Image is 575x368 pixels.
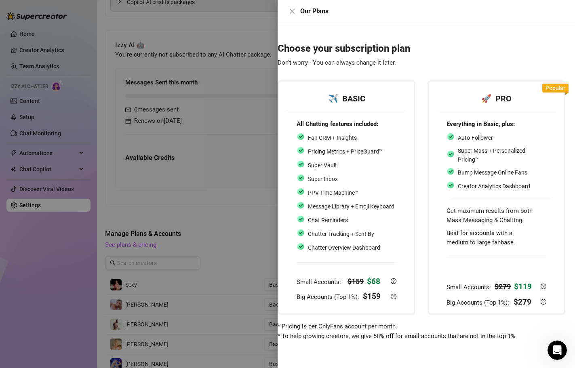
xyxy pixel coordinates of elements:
strong: $ 68 [367,277,380,286]
span: Bump Message Online Fans [458,169,527,176]
span: Get maximum results from both Mass Messaging & Chatting. [447,207,533,224]
strong: $ 279 [514,297,531,307]
span: question-circle [391,294,396,299]
img: svg%3e [447,150,455,158]
img: svg%3e [297,132,305,141]
span: * Pricing is per OnlyFans account per month. * To help growing creators, we give 58% off for smal... [278,323,515,340]
img: svg%3e [297,201,305,209]
span: Small Accounts: [447,284,493,291]
span: close [289,8,295,15]
img: svg%3e [297,174,305,182]
span: Message Library + Emoji Keyboard [308,203,394,210]
img: svg%3e [297,242,305,250]
span: Pricing Metrics + PriceGuard™ [308,148,383,155]
img: svg%3e [447,132,455,141]
span: Fan CRM + Insights [308,135,357,141]
span: question-circle [391,278,396,284]
span: Chat Reminders [308,217,348,223]
span: PPV Time Machine™ [308,189,358,196]
span: question-circle [541,284,546,289]
img: svg%3e [297,229,305,237]
span: Auto-Follower [458,135,493,141]
h3: Choose your subscription plan [278,42,565,68]
iframe: Intercom live chat [548,341,567,360]
span: Creator Analytics Dashboard [458,183,530,189]
span: Super Mass + Personalized Pricing™ [458,147,525,163]
button: Close [287,6,297,16]
span: Don't worry - You can always change it later. [278,59,396,66]
img: svg%3e [297,160,305,168]
img: svg%3e [297,215,305,223]
img: svg%3e [297,146,305,154]
span: Chatter Overview Dashboard [308,244,380,251]
span: Big Accounts (Top 1%): [447,299,511,306]
span: Small Accounts: [297,278,343,286]
strong: $ 159 [348,277,364,286]
img: svg%3e [447,181,455,189]
img: svg%3e [297,187,305,196]
span: Big Accounts (Top 1%): [297,293,361,301]
strong: $ 119 [514,282,532,291]
strong: ✈️ BASIC [328,94,365,103]
span: Chatter Tracking + Sent By [308,231,374,237]
strong: $ 279 [495,282,511,291]
span: Super Vault [308,162,337,168]
span: question-circle [541,299,546,305]
span: Best for accounts with a medium to large fanbase. [447,229,515,246]
div: Our Plans [300,6,565,16]
strong: Everything in Basic, plus: [447,120,515,128]
span: Super Inbox [308,176,338,182]
img: svg%3e [447,167,455,175]
strong: All Chatting features included: [297,120,378,128]
strong: $ 159 [363,292,381,301]
strong: 🚀 PRO [481,94,512,103]
span: Popular [546,85,565,91]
